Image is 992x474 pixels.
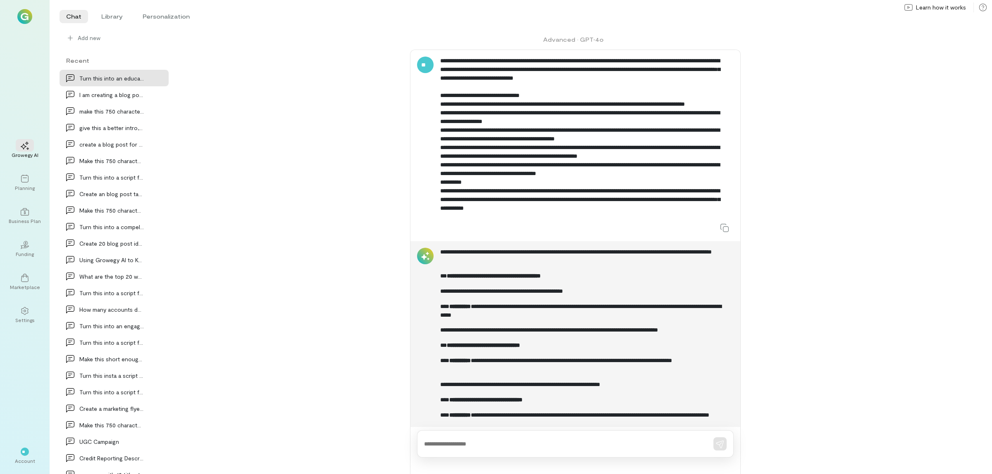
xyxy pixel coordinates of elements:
[79,206,144,215] div: Make this 750 characters or less without missing…
[79,404,144,413] div: Create a marketing flyer for the company Re-Leash…
[79,256,144,264] div: Using Growegy AI to Keep You Moving
[79,173,144,182] div: Turn this into a script for a Facebook Reel targe…
[10,300,40,330] a: Settings
[79,338,144,347] div: Turn this into a script for an Instagram Reel: W…
[79,140,144,149] div: create a blog post for Growegy, Inc. (Everything…
[95,10,129,23] li: Library
[79,437,144,446] div: UGC Campaign
[79,305,144,314] div: How many accounts do I need to build a business c…
[9,218,41,224] div: Business Plan
[79,355,144,363] div: Make this short enough for a quarter page flyer:…
[916,3,966,12] span: Learn how it works
[79,421,144,429] div: Make this 750 characters or less: Paying Before…
[10,168,40,198] a: Planning
[79,123,144,132] div: give this a better intro, it will be a script for…
[10,234,40,264] a: Funding
[79,156,144,165] div: Make this 750 characters or less and remove the e…
[79,388,144,396] div: Turn this into a script for a facebook reel: Wha…
[79,90,144,99] div: I am creating a blog post and a social media reel…
[79,190,144,198] div: Create an blog post targeting Small Business Owne…
[79,239,144,248] div: Create 20 blog post ideas for Growegy, Inc. (Grow…
[79,371,144,380] div: Turn this insta a script for an instagram reel:…
[79,223,144,231] div: Turn this into a compelling Reel script targeting…
[79,74,144,83] div: Turn this into an educational Reel about crafting…
[79,322,144,330] div: Turn this into an engaging script for a social me…
[12,152,38,158] div: Growegy AI
[15,457,35,464] div: Account
[10,135,40,165] a: Growegy AI
[10,201,40,231] a: Business Plan
[136,10,196,23] li: Personalization
[79,272,144,281] div: What are the top 20 ways small business owners ca…
[15,317,35,323] div: Settings
[60,10,88,23] li: Chat
[79,289,144,297] div: Turn this into a script for a facebook reel: Cur…
[79,107,144,116] div: make this 750 characters or less: A business plan…
[10,267,40,297] a: Marketplace
[15,185,35,191] div: Planning
[16,251,34,257] div: Funding
[78,34,162,42] span: Add new
[10,284,40,290] div: Marketplace
[79,454,144,462] div: Credit Reporting Descrepancies
[60,56,169,65] div: Recent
